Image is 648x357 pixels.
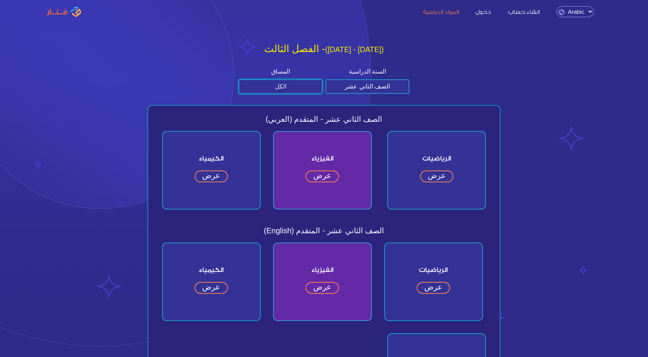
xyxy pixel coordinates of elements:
[325,45,384,54] small: ([DATE] - [DATE])
[195,282,228,294] a: عرض
[501,7,547,15] a: انشاء حساب
[163,147,260,170] span: الكيمياء
[306,282,339,294] a: عرض
[468,7,499,15] a: دخول
[306,170,339,182] a: عرض
[385,259,482,281] span: الرياضيات
[195,170,228,182] a: عرض
[558,9,565,15] img: language.png
[274,259,371,281] span: الفيزياء
[156,225,493,236] span: (English) الصف الثاني عشر - المتقدم
[239,67,322,76] label: المساق
[417,282,450,294] a: عرض
[388,147,485,170] span: الرياضيات
[163,259,260,281] span: الكيمياء
[416,7,466,15] a: المواد الدراسية
[144,43,504,55] h2: الفصل الثالث -
[420,170,453,182] a: عرض
[156,113,493,125] span: الصف الثاني عشر - المتقدم (العربي)
[274,147,371,170] span: الفيزياء
[326,67,409,76] label: السنة الدراسية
